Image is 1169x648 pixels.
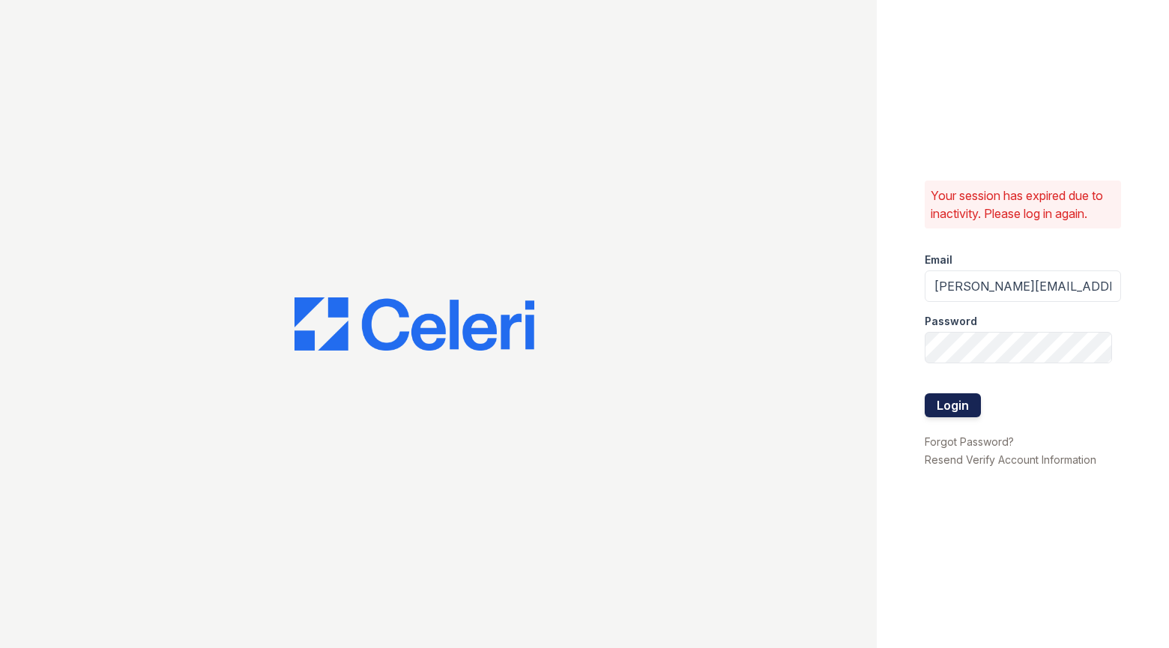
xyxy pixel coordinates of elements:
[925,314,977,329] label: Password
[931,187,1115,222] p: Your session has expired due to inactivity. Please log in again.
[294,297,534,351] img: CE_Logo_Blue-a8612792a0a2168367f1c8372b55b34899dd931a85d93a1a3d3e32e68fde9ad4.png
[925,252,952,267] label: Email
[925,453,1096,466] a: Resend Verify Account Information
[925,435,1014,448] a: Forgot Password?
[925,393,981,417] button: Login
